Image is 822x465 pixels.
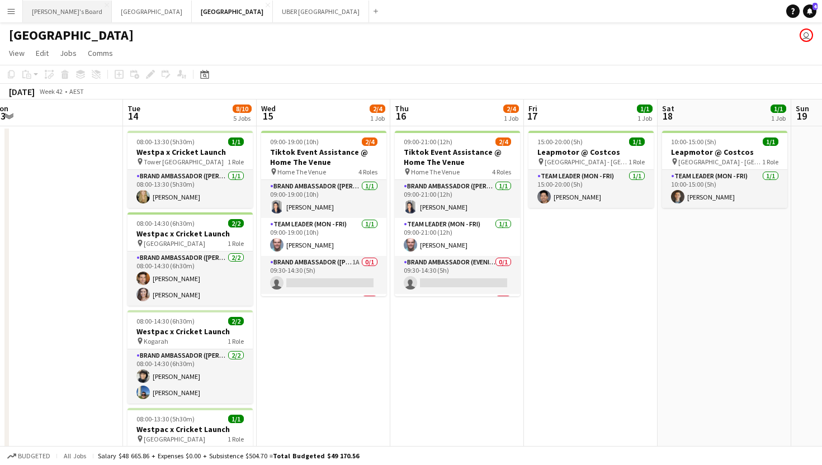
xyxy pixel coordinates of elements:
div: 1 Job [504,114,518,122]
div: 1 Job [637,114,652,122]
app-card-role: Brand Ambassador ([PERSON_NAME])2/208:00-14:30 (6h30m)[PERSON_NAME][PERSON_NAME] [127,252,253,306]
span: 8/10 [233,105,252,113]
span: 14 [126,110,140,122]
span: 1 Role [228,239,244,248]
div: Salary $48 665.86 + Expenses $0.00 + Subsistence $504.70 = [98,452,359,460]
span: 1 Role [228,435,244,443]
div: [DATE] [9,86,35,97]
app-card-role: Brand Ambassador ([PERSON_NAME])0/1 [395,294,520,332]
h3: Leapmotor @ Costcos [662,147,787,157]
span: 2/4 [362,137,377,146]
span: 10:00-15:00 (5h) [671,137,716,146]
span: Fri [528,103,537,113]
span: 4 [812,3,818,10]
app-card-role: Brand Ambassador ([PERSON_NAME])1A0/109:30-14:30 (5h) [261,256,386,294]
span: 09:00-19:00 (10h) [270,137,319,146]
app-card-role: Team Leader (Mon - Fri)1/109:00-21:00 (12h)[PERSON_NAME] [395,218,520,256]
span: 1/1 [228,415,244,423]
span: 18 [660,110,674,122]
span: [GEOGRAPHIC_DATA] - [GEOGRAPHIC_DATA] [678,158,762,166]
app-card-role: Brand Ambassador ([PERSON_NAME])1/109:00-21:00 (12h)[PERSON_NAME] [395,180,520,218]
span: 16 [393,110,409,122]
h3: Westpac x Cricket Launch [127,424,253,434]
h3: Tiktok Event Assistance @ Home The Venue [395,147,520,167]
a: 4 [803,4,816,18]
app-card-role: Brand Ambassador ([PERSON_NAME])2/208:00-14:30 (6h30m)[PERSON_NAME][PERSON_NAME] [127,349,253,404]
app-job-card: 08:00-14:30 (6h30m)2/2Westpac x Cricket Launch Kogarah1 RoleBrand Ambassador ([PERSON_NAME])2/208... [127,310,253,404]
app-job-card: 15:00-20:00 (5h)1/1Leapmotor @ Costcos [GEOGRAPHIC_DATA] - [GEOGRAPHIC_DATA]1 RoleTeam Leader (Mo... [528,131,654,208]
app-job-card: 09:00-19:00 (10h)2/4Tiktok Event Assistance @ Home The Venue Home The Venue4 RolesBrand Ambassado... [261,131,386,296]
span: 08:00-14:30 (6h30m) [136,317,195,325]
span: Comms [88,48,113,58]
div: AEST [69,87,84,96]
div: 1 Job [370,114,385,122]
a: View [4,46,29,60]
span: Sun [796,103,809,113]
span: 15:00-20:00 (5h) [537,137,583,146]
span: 1/1 [629,137,645,146]
h1: [GEOGRAPHIC_DATA] [9,27,134,44]
span: 1/1 [763,137,778,146]
span: 4 Roles [358,168,377,176]
app-card-role: Brand Ambassador (Evening)0/109:30-14:30 (5h) [395,256,520,294]
app-job-card: 08:00-14:30 (6h30m)2/2Westpac x Cricket Launch [GEOGRAPHIC_DATA]1 RoleBrand Ambassador ([PERSON_N... [127,212,253,306]
span: 2/4 [495,137,511,146]
span: 08:00-13:30 (5h30m) [136,137,195,146]
span: Kogarah [144,337,168,345]
span: Sat [662,103,674,113]
button: Budgeted [6,450,52,462]
div: 1 Job [771,114,786,122]
span: 17 [527,110,537,122]
h3: Westpac x Cricket Launch [127,229,253,239]
span: Week 42 [37,87,65,96]
button: [PERSON_NAME]'s Board [23,1,112,22]
span: 2/4 [503,105,519,113]
app-card-role: Team Leader (Mon - Fri)1/109:00-19:00 (10h)[PERSON_NAME] [261,218,386,256]
a: Edit [31,46,53,60]
span: Wed [261,103,276,113]
span: Total Budgeted $49 170.56 [273,452,359,460]
app-card-role: Team Leader (Mon - Fri)1/115:00-20:00 (5h)[PERSON_NAME] [528,170,654,208]
a: Comms [83,46,117,60]
span: [GEOGRAPHIC_DATA] [144,239,205,248]
span: 4 Roles [492,168,511,176]
div: 5 Jobs [233,114,251,122]
button: UBER [GEOGRAPHIC_DATA] [273,1,369,22]
span: View [9,48,25,58]
app-card-role: Team Leader (Mon - Fri)1/110:00-15:00 (5h)[PERSON_NAME] [662,170,787,208]
span: 08:00-13:30 (5h30m) [136,415,195,423]
span: Tower [GEOGRAPHIC_DATA] [144,158,224,166]
span: Jobs [60,48,77,58]
span: Home The Venue [277,168,326,176]
span: 08:00-14:30 (6h30m) [136,219,195,227]
h3: Westpa x Cricket Launch [127,147,253,157]
span: 1 Role [762,158,778,166]
app-card-role: Brand Ambassador ([PERSON_NAME])1/108:00-13:30 (5h30m)[PERSON_NAME] [127,170,253,208]
span: 1 Role [228,337,244,345]
span: Tue [127,103,140,113]
span: Edit [36,48,49,58]
span: 15 [259,110,276,122]
span: 1 Role [629,158,645,166]
app-job-card: 09:00-21:00 (12h)2/4Tiktok Event Assistance @ Home The Venue Home The Venue4 RolesBrand Ambassado... [395,131,520,296]
app-card-role: Brand Ambassador ([PERSON_NAME])1/109:00-19:00 (10h)[PERSON_NAME] [261,180,386,218]
span: [GEOGRAPHIC_DATA] - [GEOGRAPHIC_DATA] [545,158,629,166]
span: Thu [395,103,409,113]
app-card-role: Brand Ambassador ([PERSON_NAME])0/1 [261,294,386,332]
h3: Tiktok Event Assistance @ Home The Venue [261,147,386,167]
span: 2/2 [228,219,244,227]
button: [GEOGRAPHIC_DATA] [112,1,192,22]
span: 1 Role [228,158,244,166]
button: [GEOGRAPHIC_DATA] [192,1,273,22]
app-job-card: 10:00-15:00 (5h)1/1Leapmotor @ Costcos [GEOGRAPHIC_DATA] - [GEOGRAPHIC_DATA]1 RoleTeam Leader (Mo... [662,131,787,208]
span: Budgeted [18,452,50,460]
span: 09:00-21:00 (12h) [404,137,452,146]
span: 1/1 [637,105,653,113]
span: Home The Venue [411,168,460,176]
